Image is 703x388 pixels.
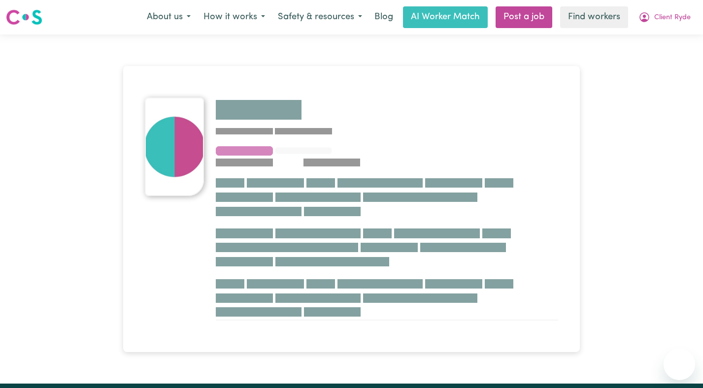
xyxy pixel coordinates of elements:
[664,349,695,380] iframe: Button to launch messaging window
[6,6,42,29] a: Careseekers logo
[6,8,42,26] img: Careseekers logo
[560,6,628,28] a: Find workers
[654,12,691,23] span: Client Ryde
[632,7,697,28] button: My Account
[271,7,368,28] button: Safety & resources
[496,6,552,28] a: Post a job
[403,6,488,28] a: AI Worker Match
[197,7,271,28] button: How it works
[368,6,399,28] a: Blog
[140,7,197,28] button: About us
